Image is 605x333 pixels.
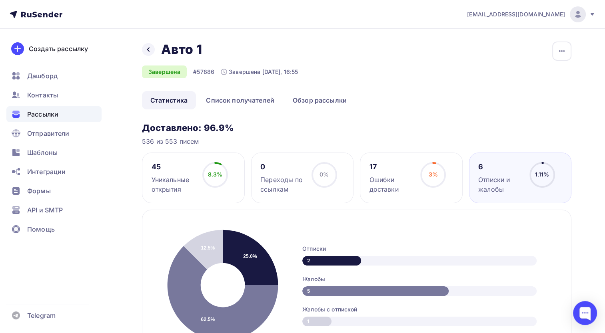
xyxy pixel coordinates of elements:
[478,175,522,194] div: Отписки и жалобы
[152,162,196,172] div: 45
[142,137,571,146] div: 536 из 553 писем
[27,205,63,215] span: API и SMTP
[27,167,66,176] span: Интеграции
[27,186,51,196] span: Формы
[208,171,223,178] span: 8.3%
[302,275,555,283] div: Жалобы
[27,224,55,234] span: Помощь
[152,175,196,194] div: Уникальные открытия
[369,162,413,172] div: 17
[27,129,70,138] span: Отправители
[142,91,196,109] a: Статистика
[6,68,102,84] a: Дашборд
[6,145,102,161] a: Шаблоны
[27,109,58,119] span: Рассылки
[302,245,555,253] div: Отписки
[27,311,56,320] span: Telegram
[302,286,449,296] div: 5
[6,183,102,199] a: Формы
[142,65,187,78] div: Завершена
[302,317,331,326] div: 1
[535,171,549,178] span: 1.11%
[27,148,58,157] span: Шаблоны
[478,162,522,172] div: 6
[221,68,298,76] div: Завершена [DATE], 16:55
[6,106,102,122] a: Рассылки
[369,175,413,194] div: Ошибки доставки
[302,305,555,313] div: Жалобы с отпиской
[467,6,595,22] a: [EMAIL_ADDRESS][DOMAIN_NAME]
[428,171,437,178] span: 3%
[142,122,571,133] h3: Доставлено: 96.9%
[27,71,58,81] span: Дашборд
[193,68,214,76] div: #57886
[6,87,102,103] a: Контакты
[29,44,88,54] div: Создать рассылку
[6,125,102,141] a: Отправители
[260,175,304,194] div: Переходы по ссылкам
[27,90,58,100] span: Контакты
[467,10,565,18] span: [EMAIL_ADDRESS][DOMAIN_NAME]
[260,162,304,172] div: 0
[302,256,361,266] div: 2
[319,171,329,178] span: 0%
[198,91,283,109] a: Список получателей
[161,42,202,57] h2: Авто 1
[284,91,355,109] a: Обзор рассылки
